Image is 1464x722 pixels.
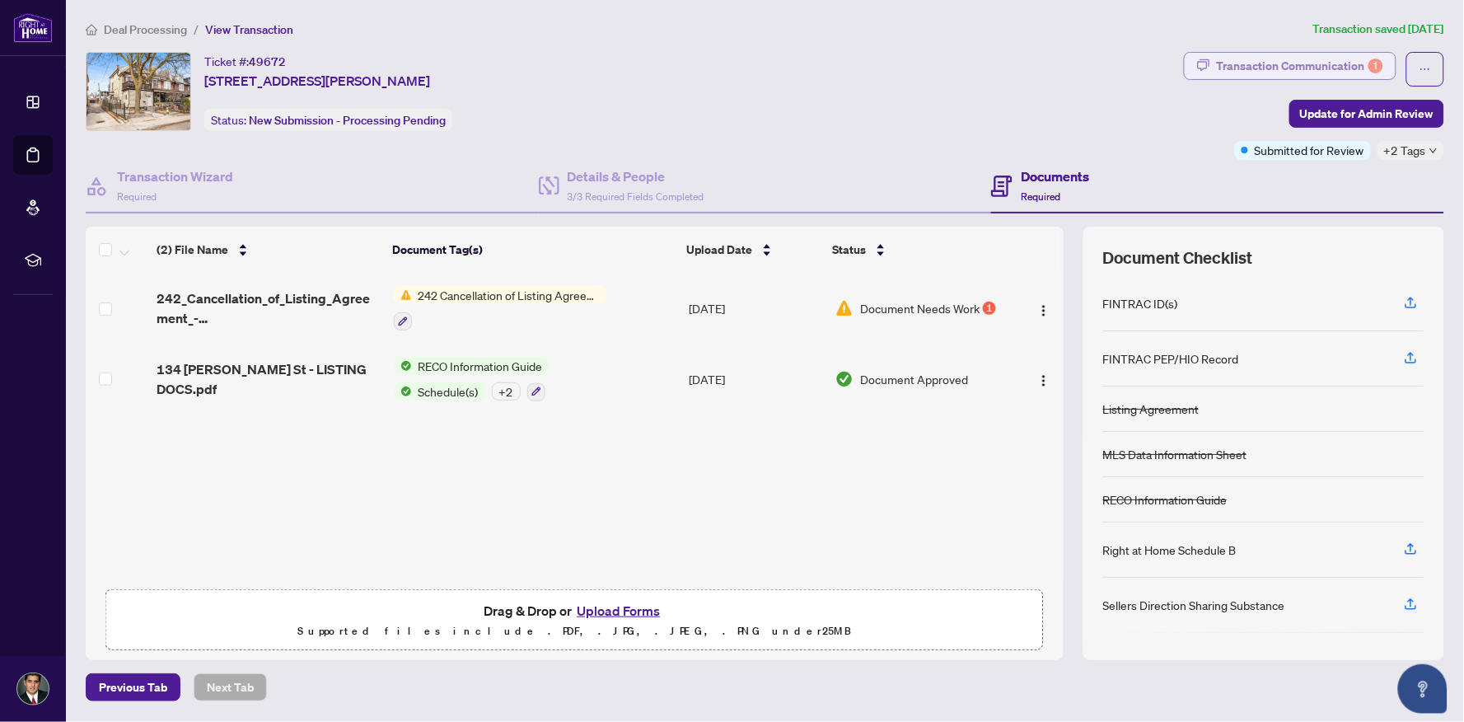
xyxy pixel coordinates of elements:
th: Status [826,227,1008,273]
button: Logo [1031,295,1057,321]
button: Transaction Communication1 [1184,52,1396,80]
img: logo [13,12,53,43]
img: Status Icon [394,286,412,304]
th: Document Tag(s) [386,227,680,273]
span: Submitted for Review [1255,141,1364,159]
h4: Documents [1021,166,1089,186]
th: (2) File Name [150,227,386,273]
div: FINTRAC ID(s) [1103,294,1178,312]
span: RECO Information Guide [412,357,550,375]
span: Required [1021,190,1060,203]
span: Drag & Drop or [484,600,665,621]
article: Transaction saved [DATE] [1313,20,1444,39]
span: Document Needs Work [860,299,980,317]
div: Sellers Direction Sharing Substance [1103,596,1285,614]
span: New Submission - Processing Pending [249,113,446,128]
span: Document Approved [860,370,968,388]
span: Update for Admin Review [1300,101,1434,127]
div: Transaction Communication [1217,53,1383,79]
div: RECO Information Guide [1103,490,1228,509]
span: 134 [PERSON_NAME] St - LISTING DOCS.pdf [157,359,380,399]
span: 49672 [249,54,286,69]
div: 1 [1368,59,1383,73]
span: Required [117,190,157,203]
span: 242 Cancellation of Listing Agreement - Authority to Offer for Sale [412,286,607,304]
img: Status Icon [394,357,412,375]
img: Logo [1037,304,1050,317]
p: Supported files include .PDF, .JPG, .JPEG, .PNG under 25 MB [116,621,1033,641]
button: Upload Forms [572,600,665,621]
img: Profile Icon [17,673,49,705]
span: home [86,24,97,35]
span: (2) File Name [157,241,228,259]
img: Document Status [835,370,854,388]
img: Document Status [835,299,854,317]
span: Schedule(s) [412,382,485,401]
span: Upload Date [686,241,752,259]
img: Status Icon [394,382,412,401]
div: FINTRAC PEP/HIO Record [1103,349,1239,368]
span: +2 Tags [1384,141,1426,160]
td: [DATE] [683,273,830,344]
span: 242_Cancellation_of_Listing_Agreement_-_Authority_to_Offer_for_Sale_-_PropTx-[PERSON_NAME] 1.pdf [157,288,380,328]
span: Drag & Drop orUpload FormsSupported files include .PDF, .JPG, .JPEG, .PNG under25MB [106,590,1043,651]
h4: Transaction Wizard [117,166,233,186]
span: Deal Processing [104,22,187,37]
button: Status IconRECO Information GuideStatus IconSchedule(s)+2 [394,357,550,401]
span: ellipsis [1420,63,1431,75]
div: + 2 [492,382,521,401]
button: Status Icon242 Cancellation of Listing Agreement - Authority to Offer for Sale [394,286,607,331]
h4: Details & People [568,166,704,186]
button: Update for Admin Review [1289,100,1444,128]
img: Logo [1037,374,1050,387]
th: Upload Date [680,227,826,273]
span: [STREET_ADDRESS][PERSON_NAME] [204,71,430,91]
span: Document Checklist [1103,246,1253,270]
li: / [194,20,199,39]
img: IMG-W12117027_1.jpg [87,53,190,130]
div: Right at Home Schedule B [1103,541,1237,559]
td: [DATE] [683,344,830,415]
span: Status [832,241,866,259]
div: MLS Data Information Sheet [1103,445,1247,463]
div: Listing Agreement [1103,400,1200,418]
span: down [1429,147,1438,155]
button: Open asap [1398,664,1448,714]
span: Previous Tab [99,674,167,701]
button: Logo [1031,366,1057,392]
div: Status: [204,109,452,131]
button: Previous Tab [86,673,180,701]
button: Next Tab [194,673,267,701]
span: View Transaction [205,22,293,37]
span: 3/3 Required Fields Completed [568,190,704,203]
div: Ticket #: [204,52,286,71]
div: 1 [983,302,996,315]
